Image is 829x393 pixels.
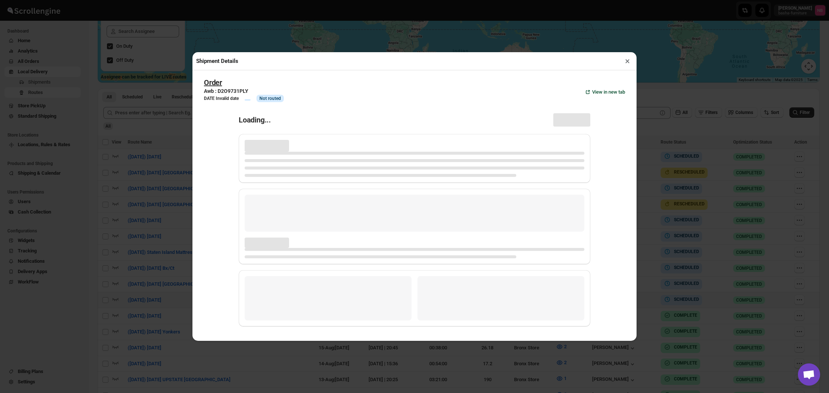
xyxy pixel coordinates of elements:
button: Order [204,78,222,87]
div: Page loading [230,106,599,329]
b: Invalid date [216,96,239,101]
h1: Loading... [239,115,271,124]
button: × [622,56,633,66]
button: View in new tab [580,86,630,98]
a: Open chat [798,363,820,386]
span: Not routed [259,95,281,101]
h2: Shipment Details [196,57,238,65]
h3: DATE [204,95,239,101]
span: View in new tab [592,88,625,96]
h3: Awb : D2O9731PLY [204,87,284,95]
